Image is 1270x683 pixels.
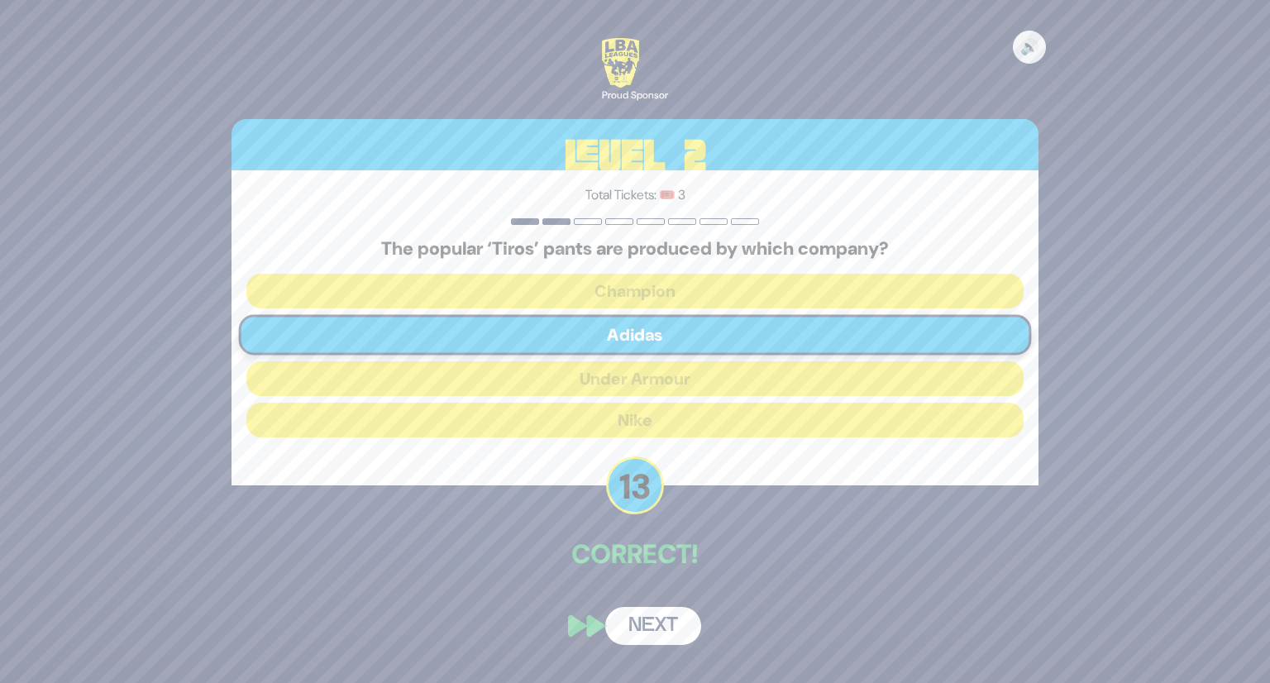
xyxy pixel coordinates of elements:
[239,314,1032,355] button: Adidas
[246,185,1024,205] p: Total Tickets: 🎟️ 3
[232,119,1038,193] h3: Level 2
[246,238,1024,260] h5: The popular ‘Tiros’ pants are produced by which company?
[606,456,664,514] p: 13
[246,403,1024,437] button: Nike
[1013,31,1046,64] button: 🔊
[246,361,1024,396] button: Under Armour
[602,38,639,88] img: LBA
[232,534,1038,574] p: Correct!
[605,607,701,645] button: Next
[602,88,668,103] div: Proud Sponsor
[246,274,1024,308] button: Champion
